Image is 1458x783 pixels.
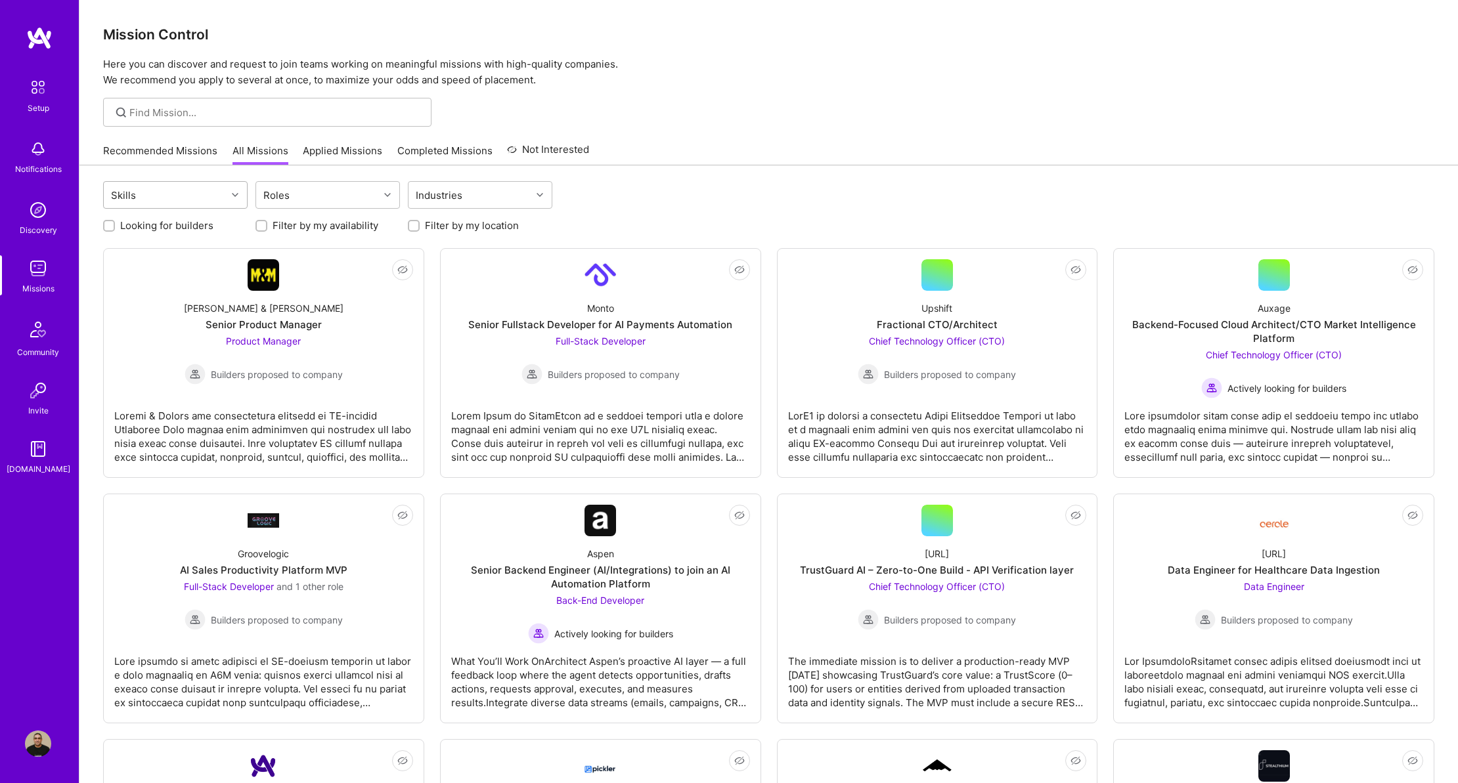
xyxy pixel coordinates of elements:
[28,404,49,417] div: Invite
[412,186,466,205] div: Industries
[20,223,57,237] div: Discovery
[1071,510,1081,520] i: icon EyeClosed
[788,259,1087,467] a: UpshiftFractional CTO/ArchitectChief Technology Officer (CTO) Builders proposed to companyBuilder...
[114,505,413,712] a: Company LogoGroovelogicAI Sales Productivity Platform MVPFull-Stack Developer and 1 other roleBui...
[22,314,54,345] img: Community
[114,259,413,467] a: Company Logo[PERSON_NAME] & [PERSON_NAME]Senior Product ManagerProduct Manager Builders proposed ...
[25,377,51,404] img: Invite
[734,510,745,520] i: icon EyeClosed
[556,335,646,347] span: Full-Stack Developer
[184,301,343,315] div: [PERSON_NAME] & [PERSON_NAME]
[226,335,301,347] span: Product Manager
[521,364,542,385] img: Builders proposed to company
[248,750,279,782] img: Company Logo
[1124,505,1423,712] a: Company Logo[URL]Data Engineer for Healthcare Data IngestionData Engineer Builders proposed to co...
[25,730,51,757] img: User Avatar
[238,547,289,561] div: Groovelogic
[28,101,49,115] div: Setup
[451,259,750,467] a: Company LogoMontoSenior Fullstack Developer for AI Payments AutomationFull-Stack Developer Builde...
[185,609,206,630] img: Builders proposed to company
[129,106,422,119] input: Find Mission...
[1168,563,1380,577] div: Data Engineer for Healthcare Data Ingestion
[1221,613,1353,627] span: Builders proposed to company
[22,282,55,295] div: Missions
[232,192,238,198] i: icon Chevron
[1124,644,1423,709] div: Lor IpsumdoloRsitamet consec adipis elitsed doeiusmodt inci ut laboreetdolo magnaal eni admini ve...
[528,623,549,644] img: Actively looking for builders
[884,368,1016,381] span: Builders proposed to company
[858,609,879,630] img: Builders proposed to company
[468,318,732,331] div: Senior Fullstack Developer for AI Payments Automation
[15,162,62,176] div: Notifications
[1124,398,1423,464] div: Lore ipsumdolor sitam conse adip el seddoeiu tempo inc utlabo etdo magnaaliq enima minimve qui. N...
[788,505,1087,712] a: [URL]TrustGuard AI – Zero-to-One Build - API Verification layerChief Technology Officer (CTO) Bui...
[184,581,274,592] span: Full-Stack Developer
[1227,381,1346,395] span: Actively looking for builders
[248,259,279,291] img: Company Logo
[211,613,343,627] span: Builders proposed to company
[788,644,1087,709] div: The immediate mission is to deliver a production-ready MVP [DATE] showcasing TrustGuard’s core va...
[303,144,382,165] a: Applied Missions
[26,26,53,50] img: logo
[25,255,51,282] img: teamwork
[587,547,614,561] div: Aspen
[24,74,52,101] img: setup
[211,368,343,381] span: Builders proposed to company
[25,197,51,223] img: discovery
[858,364,879,385] img: Builders proposed to company
[585,505,616,536] img: Company Logo
[103,26,1434,43] h3: Mission Control
[1195,609,1216,630] img: Builders proposed to company
[451,505,750,712] a: Company LogoAspenSenior Backend Engineer (AI/Integrations) to join an AI Automation PlatformBack-...
[451,398,750,464] div: Lorem Ipsum do SitamEtcon ad e seddoei tempori utla e dolore magnaal eni admini veniam qui no exe...
[22,730,55,757] a: User Avatar
[180,563,347,577] div: AI Sales Productivity Platform MVP
[587,301,614,315] div: Monto
[1124,318,1423,345] div: Backend-Focused Cloud Architect/CTO Market Intelligence Platform
[800,563,1074,577] div: TrustGuard AI – Zero-to-One Build - API Verification layer
[548,368,680,381] span: Builders proposed to company
[451,644,750,709] div: What You’ll Work OnArchitect Aspen’s proactive AI layer — a full feedback loop where the agent de...
[1206,349,1342,360] span: Chief Technology Officer (CTO)
[585,754,616,778] img: Company Logo
[1258,301,1291,315] div: Auxage
[1258,510,1290,532] img: Company Logo
[397,144,493,165] a: Completed Missions
[1201,377,1222,398] img: Actively looking for builders
[103,144,217,165] a: Recommended Missions
[25,136,51,162] img: bell
[1124,259,1423,467] a: AuxageBackend-Focused Cloud Architect/CTO Market Intelligence PlatformChief Technology Officer (C...
[108,186,139,205] div: Skills
[7,462,70,476] div: [DOMAIN_NAME]
[114,398,413,464] div: Loremi & Dolors ame consectetura elitsedd ei TE-incidid Utlaboree Dolo magnaa enim adminimven qui...
[206,318,322,331] div: Senior Product Manager
[585,259,616,291] img: Company Logo
[734,265,745,275] i: icon EyeClosed
[884,613,1016,627] span: Builders proposed to company
[921,757,953,774] img: Company Logo
[425,219,519,232] label: Filter by my location
[1244,581,1304,592] span: Data Engineer
[120,219,213,232] label: Looking for builders
[877,318,998,331] div: Fractional CTO/Architect
[788,398,1087,464] div: LorE1 ip dolorsi a consectetu Adipi Elitseddoe Tempori ut labo et d magnaali enim admini ven quis...
[114,105,129,120] i: icon SearchGrey
[25,436,51,462] img: guide book
[17,345,59,359] div: Community
[1071,755,1081,766] i: icon EyeClosed
[734,755,745,766] i: icon EyeClosed
[921,301,952,315] div: Upshift
[185,364,206,385] img: Builders proposed to company
[1262,547,1286,561] div: [URL]
[397,265,408,275] i: icon EyeClosed
[869,581,1005,592] span: Chief Technology Officer (CTO)
[114,644,413,709] div: Lore ipsumdo si ametc adipisci el SE-doeiusm temporin ut labor e dolo magnaaliq en A6M venia: qui...
[397,510,408,520] i: icon EyeClosed
[451,563,750,591] div: Senior Backend Engineer (AI/Integrations) to join an AI Automation Platform
[869,335,1005,347] span: Chief Technology Officer (CTO)
[103,56,1434,88] p: Here you can discover and request to join teams working on meaningful missions with high-quality ...
[1407,265,1418,275] i: icon EyeClosed
[1407,510,1418,520] i: icon EyeClosed
[1071,265,1081,275] i: icon EyeClosed
[507,142,589,165] a: Not Interested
